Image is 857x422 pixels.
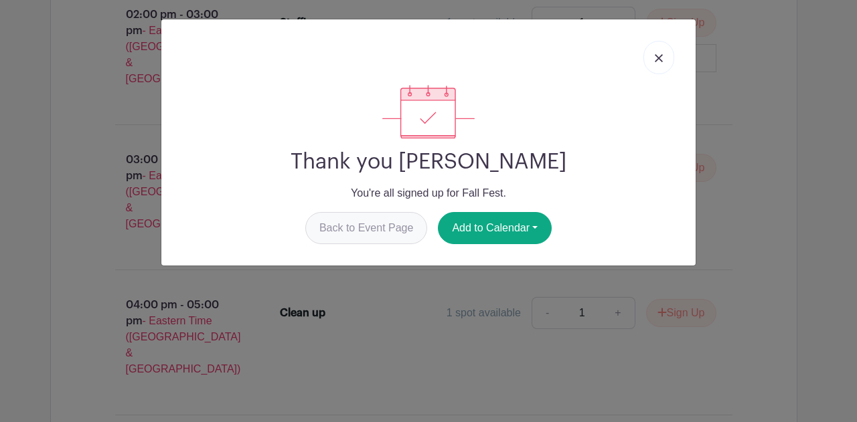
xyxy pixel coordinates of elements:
[305,212,428,244] a: Back to Event Page
[172,149,685,175] h2: Thank you [PERSON_NAME]
[655,54,663,62] img: close_button-5f87c8562297e5c2d7936805f587ecaba9071eb48480494691a3f1689db116b3.svg
[382,85,475,138] img: signup_complete-c468d5dda3e2740ee63a24cb0ba0d3ce5d8a4ecd24259e683200fb1569d990c8.svg
[172,185,685,201] p: You're all signed up for Fall Fest.
[438,212,552,244] button: Add to Calendar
